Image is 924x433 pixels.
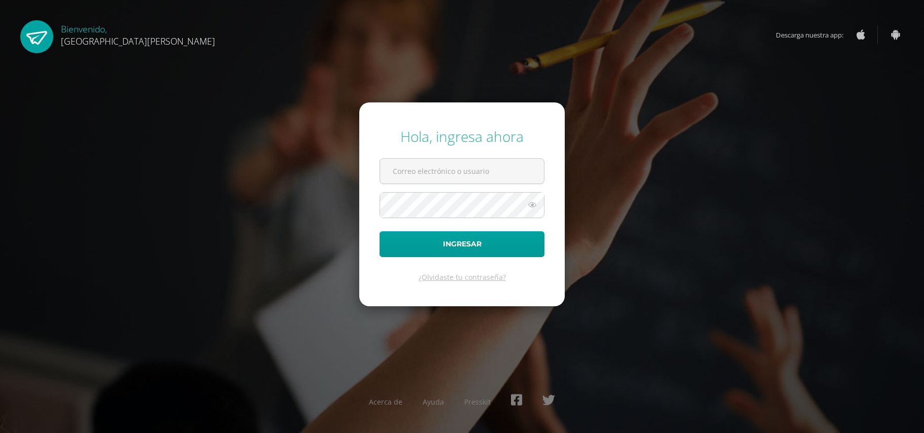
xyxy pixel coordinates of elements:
a: Ayuda [423,397,444,407]
span: Descarga nuestra app: [776,25,853,45]
div: Hola, ingresa ahora [380,127,544,146]
button: Ingresar [380,231,544,257]
input: Correo electrónico o usuario [380,159,544,184]
span: [GEOGRAPHIC_DATA][PERSON_NAME] [61,35,215,47]
a: Acerca de [369,397,402,407]
a: Presskit [464,397,491,407]
div: Bienvenido, [61,20,215,47]
a: ¿Olvidaste tu contraseña? [419,272,506,282]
